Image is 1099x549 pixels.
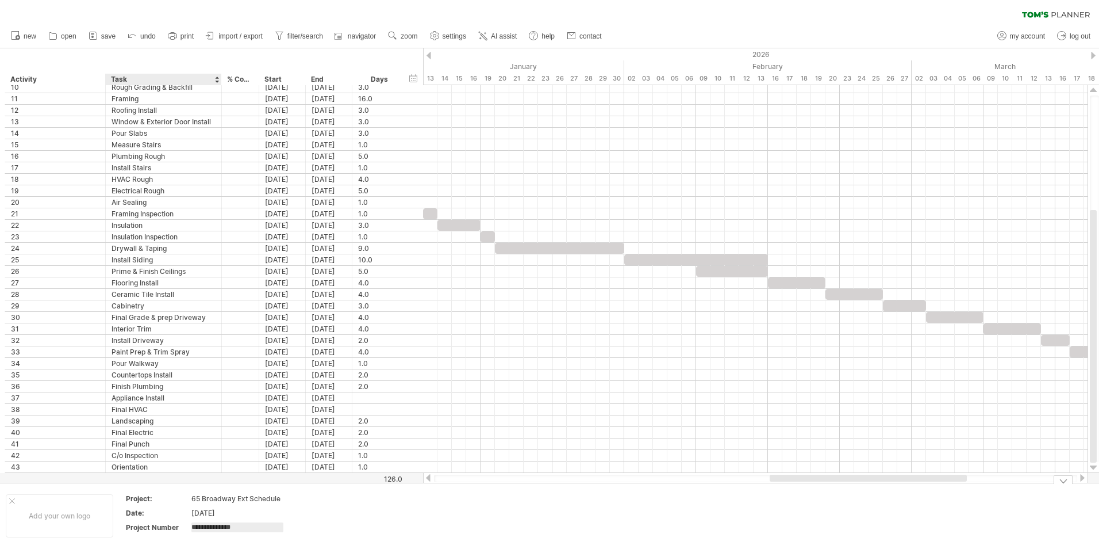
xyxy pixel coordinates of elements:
div: [DATE] [306,450,352,461]
div: [DATE] [259,185,306,196]
div: [DATE] [306,266,352,277]
div: 24 [11,243,99,254]
div: Air Sealing [112,197,216,208]
div: [DATE] [306,323,352,334]
div: 126.0 [353,475,402,483]
div: 27 [11,277,99,288]
div: [DATE] [259,220,306,231]
span: new [24,32,36,40]
div: Tuesday, 20 January 2026 [495,73,509,85]
div: Wednesday, 18 March 2026 [1084,73,1098,85]
div: Thursday, 12 February 2026 [739,73,754,85]
div: [DATE] [259,427,306,438]
div: Wednesday, 21 January 2026 [509,73,524,85]
a: new [8,29,40,44]
div: Wednesday, 14 January 2026 [437,73,452,85]
div: [DATE] [306,116,352,127]
div: 17 [11,162,99,173]
a: import / export [203,29,266,44]
div: [DATE] [259,254,306,265]
div: 16 [11,151,99,162]
div: [DATE] [306,358,352,369]
div: 1.0 [358,462,401,472]
div: [DATE] [306,243,352,254]
div: [DATE] [306,346,352,357]
div: Wednesday, 28 January 2026 [581,73,595,85]
div: 31 [11,323,99,334]
div: Prime & Finish Ceilings [112,266,216,277]
div: 13 [11,116,99,127]
div: Orientation [112,462,216,472]
div: Wednesday, 4 February 2026 [653,73,667,85]
div: 2.0 [358,415,401,426]
div: [DATE] [306,220,352,231]
a: contact [564,29,605,44]
div: Wednesday, 11 March 2026 [1012,73,1027,85]
div: Activity [10,74,99,85]
div: 1.0 [358,139,401,150]
div: HVAC Rough [112,174,216,185]
div: Ceramic Tile Install [112,289,216,300]
div: [DATE] [306,335,352,346]
div: Start [264,74,299,85]
div: Friday, 23 January 2026 [538,73,552,85]
div: [DATE] [306,427,352,438]
div: Appliance Install [112,392,216,403]
div: Thursday, 5 March 2026 [955,73,969,85]
span: print [180,32,194,40]
div: [DATE] [306,439,352,449]
div: 1.0 [358,358,401,369]
div: [DATE] [306,128,352,139]
div: 18 [11,174,99,185]
a: filter/search [272,29,326,44]
div: Friday, 6 February 2026 [682,73,696,85]
div: [DATE] [259,312,306,323]
div: Tuesday, 13 January 2026 [423,73,437,85]
div: [DATE] [306,185,352,196]
div: 29 [11,300,99,311]
div: [DATE] [259,346,306,357]
div: 4.0 [358,174,401,185]
div: Add your own logo [6,494,113,537]
div: [DATE] [259,462,306,472]
div: [DATE] [259,300,306,311]
div: 4.0 [358,289,401,300]
div: Roofing Install [112,105,216,116]
div: Thursday, 12 March 2026 [1027,73,1041,85]
div: [DATE] [306,392,352,403]
div: Install Stairs [112,162,216,173]
div: [DATE] [259,392,306,403]
div: [DATE] [306,139,352,150]
div: 15 [11,139,99,150]
div: 38 [11,404,99,415]
div: Final Electric [112,427,216,438]
span: zoom [401,32,417,40]
a: AI assist [475,29,520,44]
div: Wednesday, 11 February 2026 [725,73,739,85]
div: 5.0 [358,151,401,162]
div: 10.0 [358,254,401,265]
div: [DATE] [306,381,352,392]
div: [DATE] [306,197,352,208]
div: hide legend [1054,475,1073,484]
div: [DATE] [259,151,306,162]
div: 3.0 [358,105,401,116]
div: 2.0 [358,381,401,392]
div: [DATE] [259,369,306,380]
div: 28 [11,289,99,300]
div: 4.0 [358,312,401,323]
div: Wednesday, 25 February 2026 [869,73,883,85]
div: 26 [11,266,99,277]
div: 32 [11,335,99,346]
div: Tuesday, 17 March 2026 [1070,73,1084,85]
span: save [101,32,116,40]
div: 3.0 [358,116,401,127]
div: 5.0 [358,266,401,277]
div: [DATE] [306,231,352,242]
div: Monday, 16 February 2026 [768,73,782,85]
div: 1.0 [358,231,401,242]
a: open [45,29,80,44]
div: [DATE] [259,450,306,461]
div: 33 [11,346,99,357]
div: [DATE] [259,323,306,334]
